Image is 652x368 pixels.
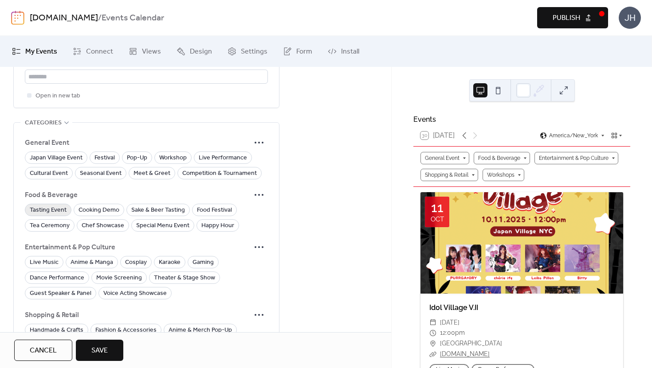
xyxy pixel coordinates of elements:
span: 12:00pm [440,328,465,338]
span: Handmade & Crafts [30,325,83,336]
span: Shopping & Retail [25,310,250,321]
span: Voice Acting Showcase [103,288,167,299]
span: My Events [25,46,57,57]
span: General Event [25,138,250,148]
span: Karaoke [159,257,181,268]
span: Seasonal Event [80,168,122,179]
span: Tea Ceremony [30,221,70,231]
a: Views [122,39,168,63]
span: Sake & Beer Tasting [131,205,185,216]
div: Events [413,114,630,125]
span: Pop-Up [127,153,147,163]
span: America/New_York [549,133,598,138]
span: [DATE] [440,318,460,328]
div: JH [619,7,641,29]
span: Gaming [192,257,214,268]
a: My Events [5,39,64,63]
span: Happy Hour [201,221,234,231]
img: logo [11,11,24,25]
span: Fashion & Accessories [95,325,157,336]
span: Competition & Tournament [182,168,257,179]
span: Cancel [30,345,57,356]
button: Cancel [14,340,72,361]
span: Chef Showcase [82,221,124,231]
span: Open in new tab [35,91,80,101]
span: Connect [86,46,113,57]
a: Form [276,39,319,63]
span: Cultural Event [30,168,68,179]
span: Workshop [159,153,187,163]
span: Special Menu Event [136,221,189,231]
span: Festival [94,153,115,163]
span: Design [190,46,212,57]
b: / [98,10,102,27]
span: Live Performance [199,153,247,163]
span: Theater & Stage Show [154,273,215,283]
a: [DOMAIN_NAME] [30,10,98,27]
div: Oct [431,216,444,223]
div: ​ [429,338,436,349]
a: [DOMAIN_NAME] [440,350,490,357]
span: Categories [25,118,62,128]
span: Entertainment & Pop Culture [25,242,250,253]
span: Meet & Greet [134,168,170,179]
span: Movie Screening [96,273,142,283]
span: Guest Speaker & Panel [30,288,91,299]
span: Japan Village Event [30,153,82,163]
button: Publish [537,7,608,28]
span: Tasting Event [30,205,67,216]
span: [GEOGRAPHIC_DATA] [440,338,502,349]
span: Food Festival [197,205,232,216]
span: Views [142,46,161,57]
a: Install [321,39,366,63]
a: Idol Village V.II [429,303,478,312]
a: Connect [66,39,120,63]
span: Live Music [30,257,59,268]
b: Events Calendar [102,10,164,27]
a: Settings [221,39,274,63]
span: Form [296,46,312,57]
a: Design [170,39,219,63]
span: Dance Performance [30,273,84,283]
span: Food & Beverage [25,190,250,201]
span: Cosplay [125,257,147,268]
span: Save [91,345,108,356]
div: 11 [431,201,444,214]
span: Anime & Manga [71,257,113,268]
div: ​ [429,328,436,338]
span: Install [341,46,359,57]
span: Anime & Merch Pop-Up [169,325,232,336]
div: ​ [429,318,436,328]
span: Publish [553,13,580,23]
button: Save [76,340,123,361]
div: ​ [429,349,436,360]
span: Cooking Demo [79,205,119,216]
span: Settings [241,46,267,57]
div: Text to display [25,58,266,68]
